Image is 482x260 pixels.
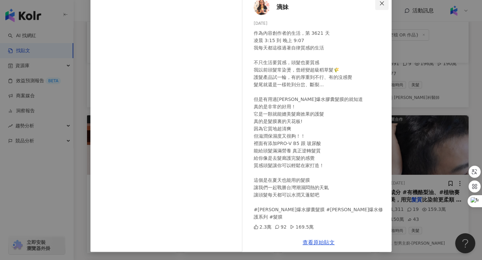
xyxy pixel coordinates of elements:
[254,29,386,221] div: 作為內容創作者的生活，第 3621 天 凌晨 3:15 到 晚上 9:07 我每天都這樣過著自律質感的生活 不只生活要質感，頭髮也要質感 我以前頭髮常染燙，曾經變超級稻草髮🌾 護髮產品試一輪，有...
[303,239,335,246] a: 查看原始貼文
[254,20,386,27] div: [DATE]
[254,223,271,231] div: 2.3萬
[275,223,287,231] div: 92
[276,2,289,12] span: 滴妹
[290,223,314,231] div: 169.5萬
[379,1,385,6] span: close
